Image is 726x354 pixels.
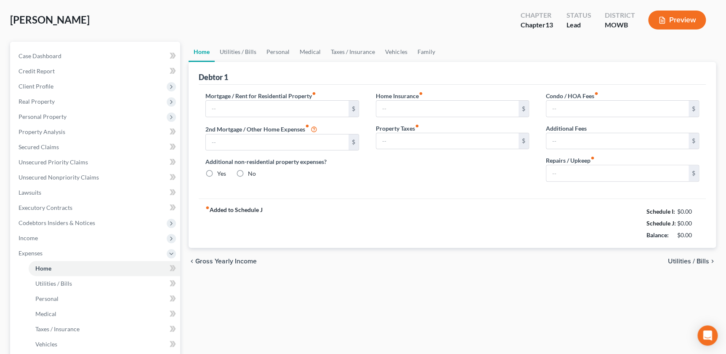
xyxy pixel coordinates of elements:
[668,258,716,265] button: Utilities / Bills chevron_right
[206,101,348,117] input: --
[12,139,180,155] a: Secured Claims
[19,52,61,59] span: Case Dashboard
[305,124,309,128] i: fiber_manual_record
[19,219,95,226] span: Codebtors Insiders & Notices
[35,341,57,348] span: Vehicles
[419,91,423,96] i: fiber_manual_record
[519,101,529,117] div: $
[520,11,553,20] div: Chapter
[29,337,180,352] a: Vehicles
[19,234,38,241] span: Income
[12,200,180,215] a: Executory Contracts
[546,165,689,181] input: --
[594,91,598,96] i: fiber_manual_record
[19,189,41,196] span: Lawsuits
[189,258,257,265] button: chevron_left Gross Yearly Income
[12,124,180,139] a: Property Analysis
[519,133,529,149] div: $
[205,124,317,134] label: 2nd Mortgage / Other Home Expenses
[12,170,180,185] a: Unsecured Nonpriority Claims
[19,204,72,211] span: Executory Contracts
[206,134,348,150] input: --
[376,91,423,100] label: Home Insurance
[248,169,256,178] label: No
[19,158,88,166] span: Unsecured Priority Claims
[566,11,591,20] div: Status
[35,295,59,302] span: Personal
[412,42,440,62] a: Family
[646,231,669,239] strong: Balance:
[546,133,689,149] input: --
[215,42,261,62] a: Utilities / Bills
[12,185,180,200] a: Lawsuits
[380,42,412,62] a: Vehicles
[19,249,43,257] span: Expenses
[29,322,180,337] a: Taxes / Insurance
[689,101,699,117] div: $
[12,48,180,64] a: Case Dashboard
[545,21,553,29] span: 13
[19,128,65,135] span: Property Analysis
[689,133,699,149] div: $
[35,265,51,272] span: Home
[19,143,59,150] span: Secured Claims
[199,72,228,82] div: Debtor 1
[19,83,53,90] span: Client Profile
[29,306,180,322] a: Medical
[29,261,180,276] a: Home
[546,101,689,117] input: --
[205,91,316,100] label: Mortgage / Rent for Residential Property
[376,101,519,117] input: --
[590,156,595,160] i: fiber_manual_record
[217,169,226,178] label: Yes
[646,220,676,227] strong: Schedule J:
[189,258,195,265] i: chevron_left
[546,156,595,165] label: Repairs / Upkeep
[520,20,553,30] div: Chapter
[10,13,90,26] span: [PERSON_NAME]
[677,207,699,216] div: $0.00
[546,124,587,133] label: Additional Fees
[677,219,699,228] div: $0.00
[19,67,55,75] span: Credit Report
[709,258,716,265] i: chevron_right
[312,91,316,96] i: fiber_manual_record
[205,206,263,241] strong: Added to Schedule J
[205,157,359,166] label: Additional non-residential property expenses?
[12,64,180,79] a: Credit Report
[415,124,419,128] i: fiber_manual_record
[19,113,66,120] span: Personal Property
[205,206,210,210] i: fiber_manual_record
[35,280,72,287] span: Utilities / Bills
[604,20,635,30] div: MOWB
[697,325,718,346] div: Open Intercom Messenger
[677,231,699,239] div: $0.00
[261,42,295,62] a: Personal
[348,101,359,117] div: $
[29,276,180,291] a: Utilities / Bills
[29,291,180,306] a: Personal
[566,20,591,30] div: Lead
[646,208,675,215] strong: Schedule I:
[648,11,706,29] button: Preview
[604,11,635,20] div: District
[546,91,598,100] label: Condo / HOA Fees
[295,42,326,62] a: Medical
[35,325,80,333] span: Taxes / Insurance
[376,124,419,133] label: Property Taxes
[348,134,359,150] div: $
[35,310,56,317] span: Medical
[689,165,699,181] div: $
[19,98,55,105] span: Real Property
[195,258,257,265] span: Gross Yearly Income
[189,42,215,62] a: Home
[326,42,380,62] a: Taxes / Insurance
[12,155,180,170] a: Unsecured Priority Claims
[19,174,99,181] span: Unsecured Nonpriority Claims
[376,133,519,149] input: --
[668,258,709,265] span: Utilities / Bills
